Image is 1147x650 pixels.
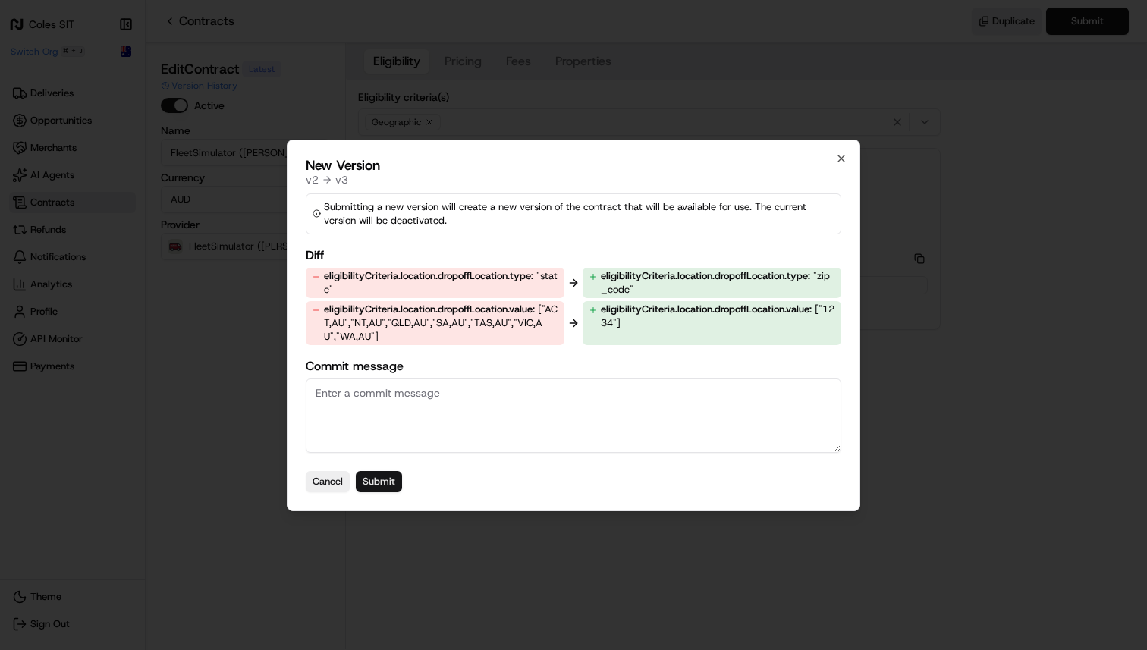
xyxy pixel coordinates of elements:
[324,269,533,282] span: eligibilityCriteria.location.dropoffLocation.type :
[601,303,834,329] span: ["1234"]
[324,269,558,296] span: "state"
[356,471,402,492] button: Submit
[601,303,812,316] span: eligibilityCriteria.location.dropoffLocation.value :
[306,159,841,172] h2: New Version
[601,269,830,296] span: "zip_code"
[306,246,841,265] h3: Diff
[306,357,841,375] label: Commit message
[324,303,535,316] span: eligibilityCriteria.location.dropoffLocation.value :
[306,172,841,187] div: v 2 v 3
[306,471,350,492] button: Cancel
[324,200,834,228] p: Submitting a new version will create a new version of the contract that will be available for use...
[601,269,810,282] span: eligibilityCriteria.location.dropoffLocation.type :
[324,303,558,343] span: ["ACT,AU","NT,AU","QLD,AU","SA,AU","TAS,AU","VIC,AU","WA,AU"]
